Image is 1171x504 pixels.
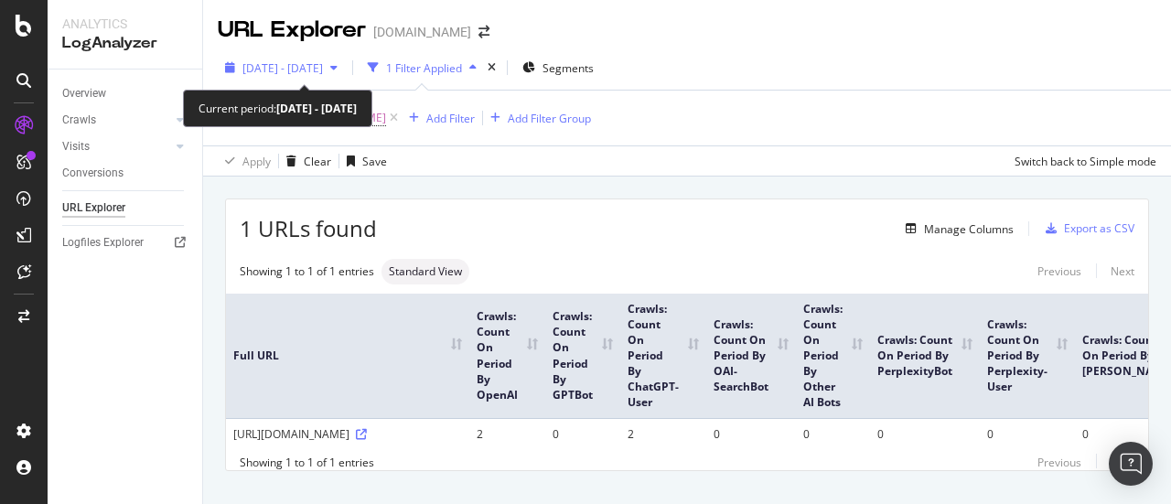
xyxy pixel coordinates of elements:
[898,218,1014,240] button: Manage Columns
[62,84,106,103] div: Overview
[469,294,545,418] th: Crawls: Count On Period By OpenAI: activate to sort column ascending
[62,137,171,156] a: Visits
[360,53,484,82] button: 1 Filter Applied
[373,23,471,41] div: [DOMAIN_NAME]
[924,221,1014,237] div: Manage Columns
[386,60,462,76] div: 1 Filter Applied
[62,198,125,218] div: URL Explorer
[276,101,357,116] b: [DATE] - [DATE]
[620,418,706,449] td: 2
[233,426,462,442] div: [URL][DOMAIN_NAME]
[62,33,188,54] div: LogAnalyzer
[545,294,620,418] th: Crawls: Count On Period By GPTBot: activate to sort column ascending
[381,259,469,284] div: neutral label
[62,111,96,130] div: Crawls
[218,53,345,82] button: [DATE] - [DATE]
[980,418,1075,449] td: 0
[706,418,796,449] td: 0
[62,137,90,156] div: Visits
[870,418,980,449] td: 0
[240,213,377,244] span: 1 URLs found
[242,60,323,76] span: [DATE] - [DATE]
[1015,154,1156,169] div: Switch back to Simple mode
[218,15,366,46] div: URL Explorer
[484,59,500,77] div: times
[62,233,189,252] a: Logfiles Explorer
[62,233,144,252] div: Logfiles Explorer
[543,60,594,76] span: Segments
[304,154,331,169] div: Clear
[1038,214,1134,243] button: Export as CSV
[796,418,870,449] td: 0
[402,107,475,129] button: Add Filter
[62,198,189,218] a: URL Explorer
[62,164,189,183] a: Conversions
[1007,146,1156,176] button: Switch back to Simple mode
[362,154,387,169] div: Save
[62,84,189,103] a: Overview
[545,418,620,449] td: 0
[478,26,489,38] div: arrow-right-arrow-left
[620,294,706,418] th: Crawls: Count On Period By ChatGPT-User: activate to sort column ascending
[199,98,357,119] div: Current period:
[483,107,591,129] button: Add Filter Group
[62,111,171,130] a: Crawls
[706,294,796,418] th: Crawls: Count On Period By OAI-SearchBot: activate to sort column ascending
[515,53,601,82] button: Segments
[62,164,124,183] div: Conversions
[389,266,462,277] span: Standard View
[870,294,980,418] th: Crawls: Count On Period By PerplexityBot: activate to sort column ascending
[62,15,188,33] div: Analytics
[508,111,591,126] div: Add Filter Group
[279,146,331,176] button: Clear
[1109,442,1153,486] div: Open Intercom Messenger
[226,294,469,418] th: Full URL: activate to sort column ascending
[796,294,870,418] th: Crawls: Count On Period By Other AI Bots: activate to sort column ascending
[339,146,387,176] button: Save
[469,418,545,449] td: 2
[1064,220,1134,236] div: Export as CSV
[218,146,271,176] button: Apply
[240,263,374,279] div: Showing 1 to 1 of 1 entries
[242,154,271,169] div: Apply
[240,455,374,470] div: Showing 1 to 1 of 1 entries
[980,294,1075,418] th: Crawls: Count On Period By Perplexity-User: activate to sort column ascending
[426,111,475,126] div: Add Filter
